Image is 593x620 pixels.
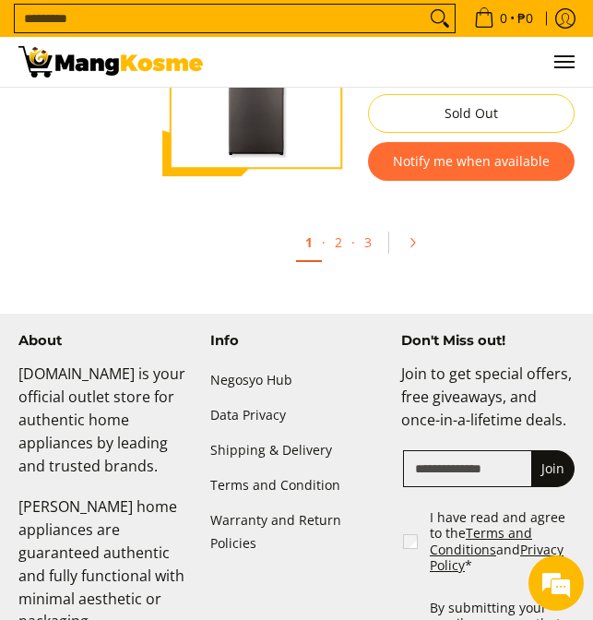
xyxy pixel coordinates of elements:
[468,8,539,29] span: •
[531,450,575,487] button: Join
[153,218,584,277] ul: Pagination
[430,541,563,575] a: Privacy Policy
[302,9,347,54] div: Minimize live chat window
[18,332,192,349] h4: About
[18,363,192,495] p: [DOMAIN_NAME] is your official outlet store for authentic home appliances by leading and trusted ...
[552,37,575,87] button: Menu
[210,332,384,349] h4: Info
[221,37,575,87] nav: Main Menu
[210,504,384,562] a: Warranty and Return Policies
[107,190,255,376] span: We're online!
[351,233,355,251] span: ·
[210,363,384,398] a: Negosyo Hub
[210,469,384,504] a: Terms and Condition
[425,5,455,32] button: Search
[401,363,575,449] p: Join to get special offers, free giveaways, and once-in-a-lifetime deals.
[368,94,575,133] button: Sold Out
[355,224,381,260] a: 3
[96,103,310,127] div: Chat with us now
[18,46,203,77] img: Bodega Sale Refrigerator l Mang Kosme: Home Appliances Warehouse Sale
[430,524,532,558] a: Terms and Conditions
[9,419,351,483] textarea: Type your message and hit 'Enter'
[210,399,384,434] a: Data Privacy
[296,224,322,262] a: 1
[221,37,575,87] ul: Customer Navigation
[368,142,575,181] button: Notify me when available
[326,224,351,260] a: 2
[210,434,384,469] a: Shipping & Delivery
[430,509,576,574] label: I have read and agree to the and *
[401,332,575,349] h4: Don't Miss out!
[515,12,536,25] span: ₱0
[322,233,326,251] span: ·
[497,12,510,25] span: 0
